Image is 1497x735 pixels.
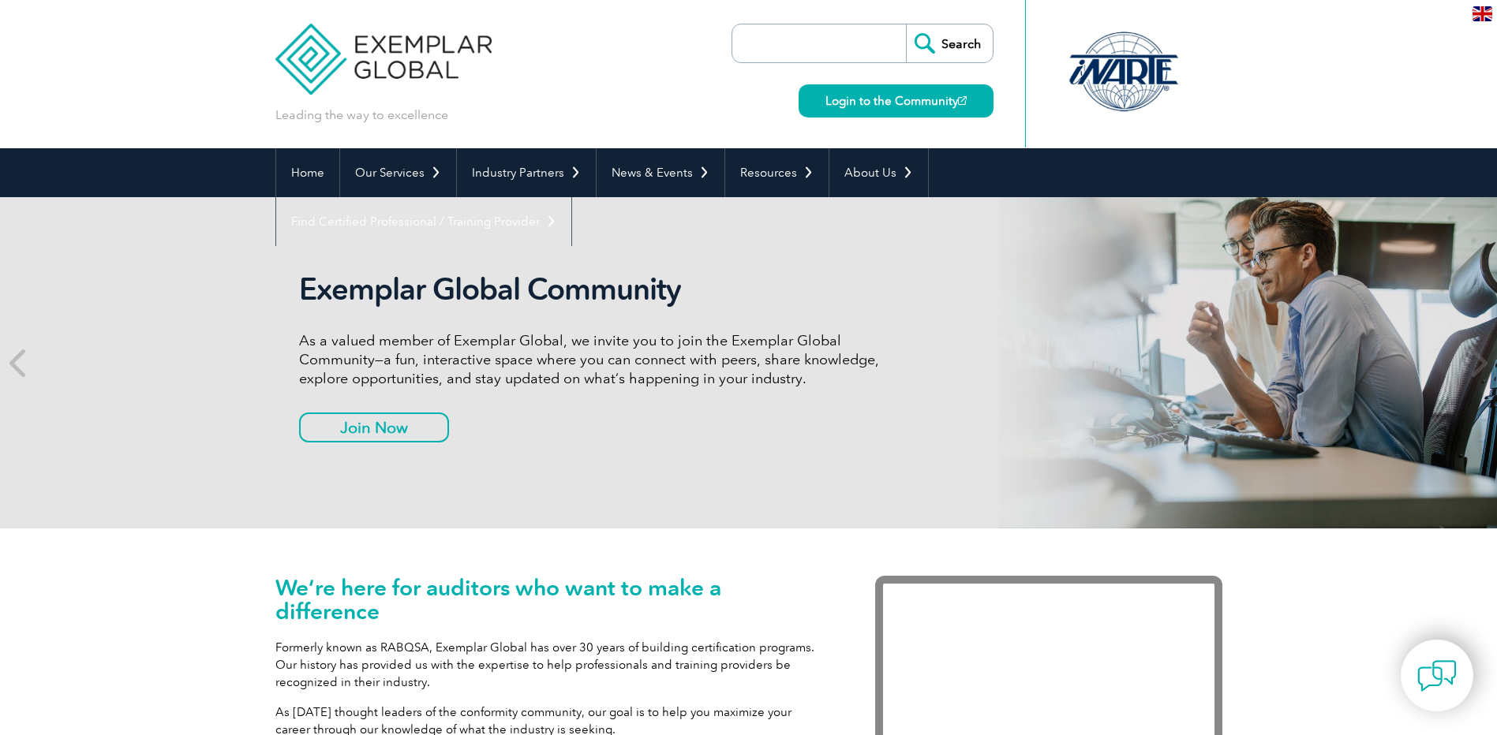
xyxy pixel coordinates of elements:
a: Home [276,148,339,197]
h1: We’re here for auditors who want to make a difference [275,576,828,623]
a: Find Certified Professional / Training Provider [276,197,571,246]
a: Industry Partners [457,148,596,197]
p: Formerly known as RABQSA, Exemplar Global has over 30 years of building certification programs. O... [275,639,828,691]
a: News & Events [597,148,724,197]
img: contact-chat.png [1417,656,1457,696]
img: en [1473,6,1492,21]
p: Leading the way to excellence [275,106,448,124]
a: Login to the Community [799,84,994,118]
p: As a valued member of Exemplar Global, we invite you to join the Exemplar Global Community—a fun,... [299,331,891,388]
a: Join Now [299,412,449,442]
h2: Exemplar Global Community [299,271,891,308]
a: Our Services [340,148,456,197]
img: open_square.png [958,96,967,105]
a: Resources [725,148,829,197]
input: Search [906,24,993,62]
a: About Us [829,148,928,197]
